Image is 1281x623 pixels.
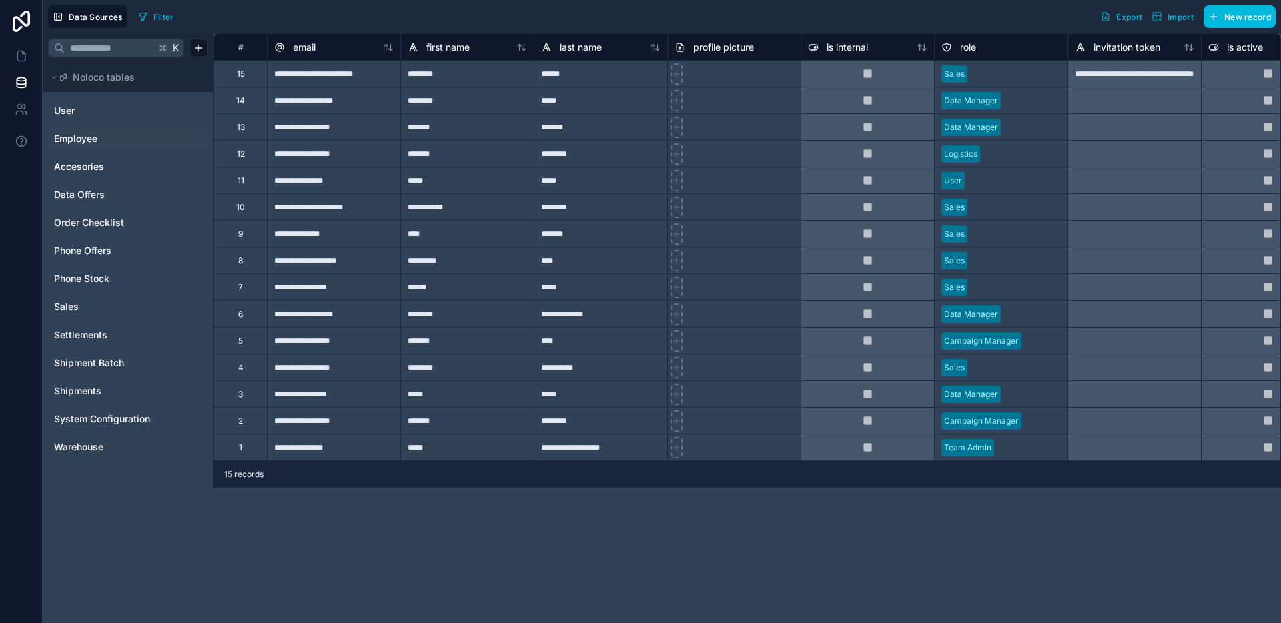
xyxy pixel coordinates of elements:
div: Phone Offers [48,240,208,261]
div: Sales [944,281,965,293]
div: 5 [238,336,243,346]
span: is active [1227,41,1263,54]
span: Warehouse [54,440,103,454]
span: invitation token [1094,41,1160,54]
span: profile picture [693,41,754,54]
span: Phone Offers [54,244,111,257]
span: K [171,43,181,53]
span: Employee [54,132,97,145]
div: 3 [238,389,243,400]
span: Phone Stock [54,272,109,285]
div: Settlements [48,324,208,346]
a: User [54,104,199,117]
div: Sales [944,362,965,374]
span: Accesories [54,160,104,173]
span: Order Checklist [54,216,124,229]
div: Order Checklist [48,212,208,233]
div: Data Manager [944,308,998,320]
a: Sales [54,300,199,314]
span: 15 records [224,469,264,480]
div: 10 [236,202,245,213]
a: Settlements [54,328,199,342]
div: Warehouse [48,436,208,458]
div: Data Offers [48,184,208,205]
span: first name [426,41,470,54]
a: New record [1198,5,1276,28]
span: Import [1168,12,1194,22]
a: System Configuration [54,412,199,426]
button: Export [1096,5,1147,28]
div: Data Manager [944,388,998,400]
div: 6 [238,309,243,320]
div: System Configuration [48,408,208,430]
a: Phone Stock [54,272,199,285]
div: Employee [48,128,208,149]
button: Filter [133,7,179,27]
div: User [48,100,208,121]
div: 9 [238,229,243,239]
a: Data Offers [54,188,199,201]
div: Campaign Manager [944,335,1019,347]
div: Accesories [48,156,208,177]
span: User [54,104,75,117]
button: New record [1204,5,1276,28]
a: Order Checklist [54,216,199,229]
div: Sales [944,255,965,267]
div: Campaign Manager [944,415,1019,427]
span: Export [1116,12,1142,22]
div: 15 [237,69,245,79]
a: Shipments [54,384,199,398]
span: Sales [54,300,79,314]
div: Sales [944,68,965,80]
div: Data Manager [944,95,998,107]
button: Import [1147,5,1198,28]
div: 11 [238,175,244,186]
div: Logistics [944,148,977,160]
div: 8 [238,255,243,266]
div: 2 [238,416,243,426]
span: Filter [153,12,174,22]
span: Shipments [54,384,101,398]
a: Shipment Batch [54,356,199,370]
div: User [944,175,962,187]
button: Data Sources [48,5,127,28]
span: System Configuration [54,412,150,426]
div: 1 [239,442,242,453]
a: Accesories [54,160,199,173]
div: Phone Stock [48,268,208,289]
div: 12 [237,149,245,159]
div: Team Admin [944,442,991,454]
span: Data Offers [54,188,105,201]
div: 7 [238,282,243,293]
span: Data Sources [69,12,123,22]
span: New record [1224,12,1271,22]
span: email [293,41,316,54]
span: is internal [827,41,868,54]
div: 13 [237,122,245,133]
div: # [224,42,257,52]
div: Sales [48,296,208,318]
a: Phone Offers [54,244,199,257]
div: Shipment Batch [48,352,208,374]
span: role [960,41,976,54]
div: 4 [238,362,244,373]
div: 14 [236,95,245,106]
div: Sales [944,201,965,213]
div: Shipments [48,380,208,402]
div: Sales [944,228,965,240]
span: Noloco tables [73,71,135,84]
a: Employee [54,132,199,145]
span: Shipment Batch [54,356,124,370]
button: Noloco tables [48,68,200,87]
div: Data Manager [944,121,998,133]
a: Warehouse [54,440,199,454]
span: last name [560,41,602,54]
span: Settlements [54,328,107,342]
